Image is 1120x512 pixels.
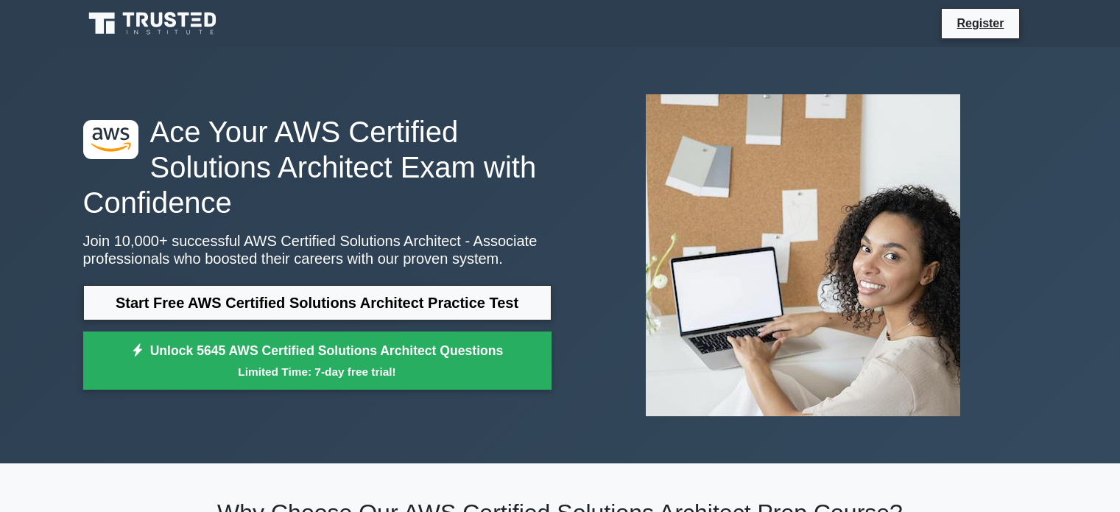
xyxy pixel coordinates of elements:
[83,232,552,267] p: Join 10,000+ successful AWS Certified Solutions Architect - Associate professionals who boosted t...
[83,114,552,220] h1: Ace Your AWS Certified Solutions Architect Exam with Confidence
[102,363,533,380] small: Limited Time: 7-day free trial!
[83,332,552,390] a: Unlock 5645 AWS Certified Solutions Architect QuestionsLimited Time: 7-day free trial!
[948,14,1012,32] a: Register
[83,285,552,320] a: Start Free AWS Certified Solutions Architect Practice Test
